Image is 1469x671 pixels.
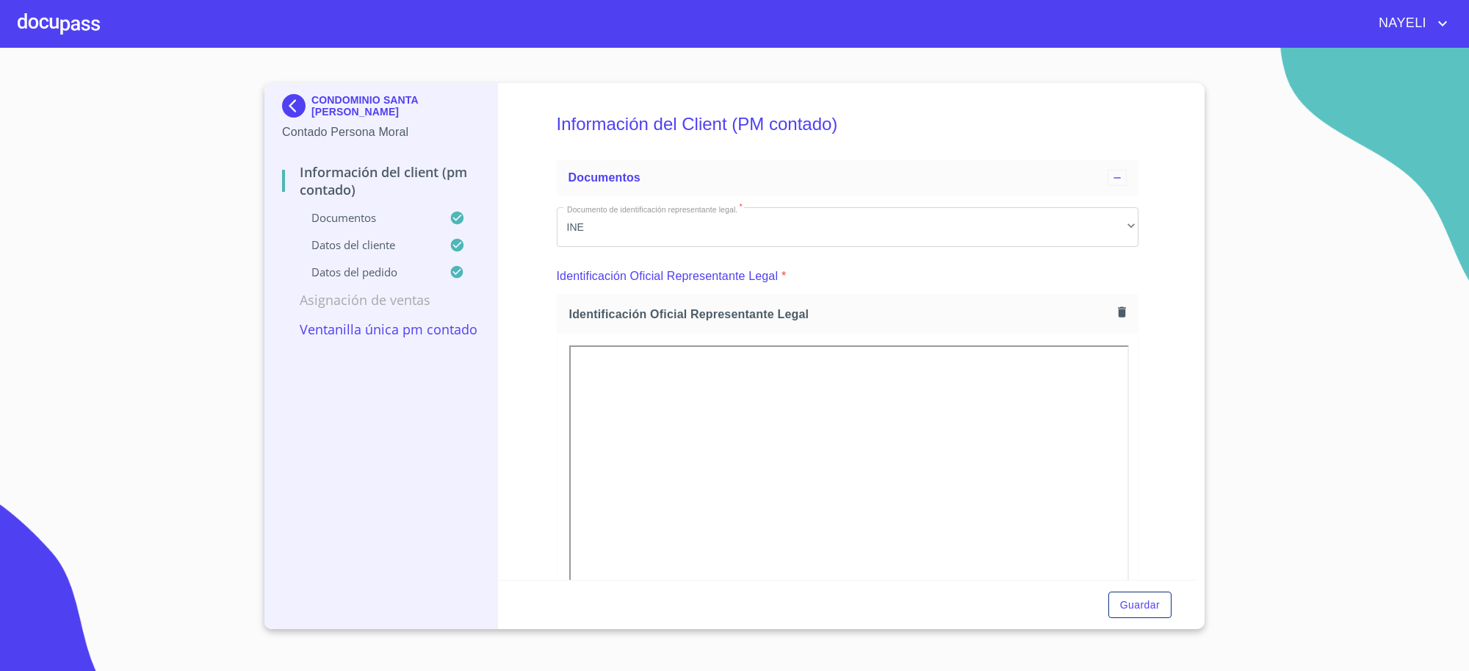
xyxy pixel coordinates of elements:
[282,123,480,141] p: Contado Persona Moral
[569,171,640,184] span: Documentos
[282,94,311,118] img: Docupass spot blue
[282,94,480,123] div: CONDOMINIO SANTA [PERSON_NAME]
[282,320,480,338] p: Ventanilla única PM contado
[282,237,450,252] p: Datos del cliente
[311,94,480,118] p: CONDOMINIO SANTA [PERSON_NAME]
[1368,12,1451,35] button: account of current user
[1120,596,1160,614] span: Guardar
[557,207,1139,247] div: INE
[282,210,450,225] p: Documentos
[1368,12,1434,35] span: NAYELI
[557,94,1139,154] h5: Información del Client (PM contado)
[282,265,450,279] p: Datos del pedido
[569,306,1112,322] span: Identificación Oficial Representante Legal
[557,268,779,285] p: Identificación Oficial Representante Legal
[282,163,480,198] p: Información del Client (PM contado)
[282,291,480,309] p: Asignación de Ventas
[557,160,1139,195] div: Documentos
[1108,592,1172,619] button: Guardar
